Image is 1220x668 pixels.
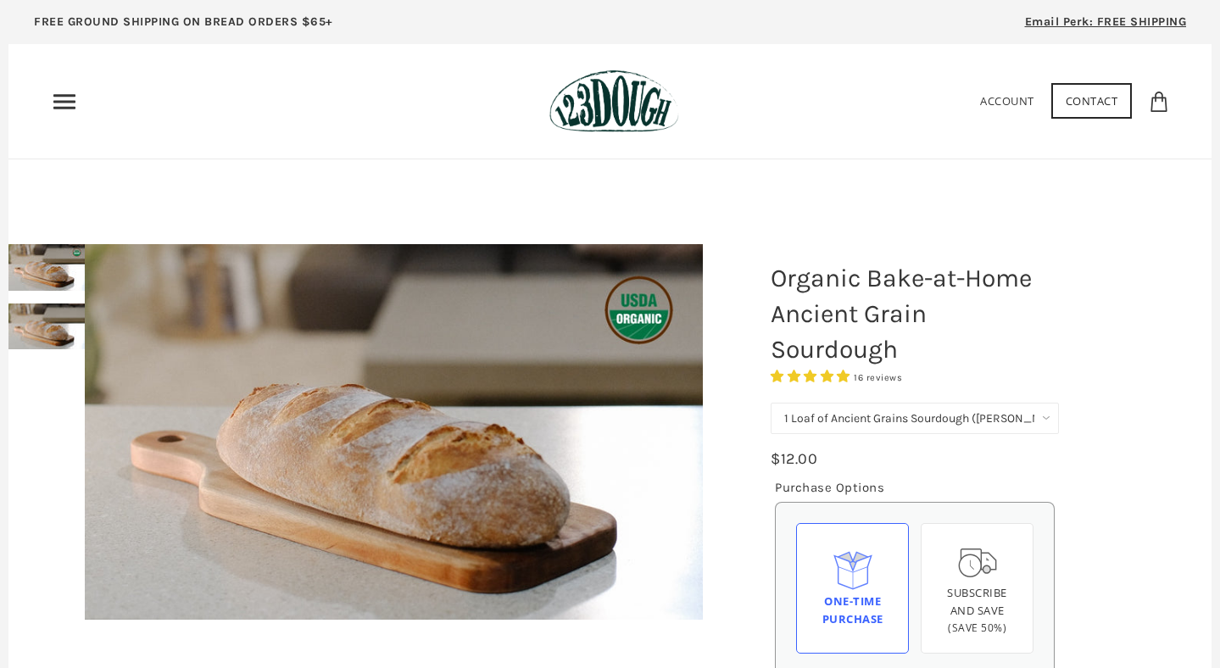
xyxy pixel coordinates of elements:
img: Organic Bake-at-Home Ancient Grain Sourdough [8,303,85,350]
span: (Save 50%) [948,621,1006,635]
span: 4.75 stars [771,369,854,384]
div: $12.00 [771,447,817,471]
span: Subscribe and save [947,585,1007,618]
img: Organic Bake-at-Home Ancient Grain Sourdough [85,244,703,620]
span: Email Perk: FREE SHIPPING [1025,14,1187,29]
p: FREE GROUND SHIPPING ON BREAD ORDERS $65+ [34,13,333,31]
a: Email Perk: FREE SHIPPING [1000,8,1212,44]
span: 16 reviews [854,372,902,383]
nav: Primary [51,88,78,115]
legend: Purchase Options [775,477,884,498]
a: Account [980,93,1034,109]
div: One-time Purchase [811,593,894,628]
a: Contact [1051,83,1133,119]
img: 123Dough Bakery [549,70,679,133]
a: FREE GROUND SHIPPING ON BREAD ORDERS $65+ [8,8,359,44]
img: Organic Bake-at-Home Ancient Grain Sourdough [8,244,85,291]
h1: Organic Bake-at-Home Ancient Grain Sourdough [758,252,1072,376]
